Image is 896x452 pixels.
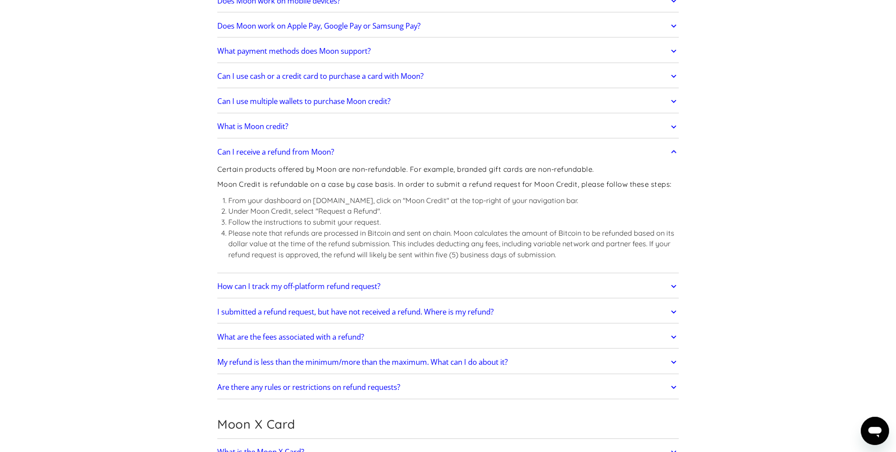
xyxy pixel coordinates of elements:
h2: Moon X Card [217,417,679,432]
a: What are the fees associated with a refund? [217,328,679,346]
a: Does Moon work on Apple Pay, Google Pay or Samsung Pay? [217,17,679,35]
a: Can I use cash or a credit card to purchase a card with Moon? [217,67,679,85]
h2: I submitted a refund request, but have not received a refund. Where is my refund? [217,308,494,316]
a: Are there any rules or restrictions on refund requests? [217,378,679,396]
a: What is Moon credit? [217,118,679,136]
h2: What is Moon credit? [217,122,288,131]
li: Please note that refunds are processed in Bitcoin and sent on chain. Moon calculates the amount o... [228,228,679,260]
h2: Does Moon work on Apple Pay, Google Pay or Samsung Pay? [217,22,420,30]
p: Certain products offered by Moon are non-refundable. For example, branded gift cards are non-refu... [217,164,679,175]
h2: My refund is less than the minimum/more than the maximum. What can I do about it? [217,358,508,367]
h2: What are the fees associated with a refund? [217,333,364,341]
h2: Are there any rules or restrictions on refund requests? [217,383,400,392]
li: From your dashboard on [DOMAIN_NAME], click on "Moon Credit" at the top-right of your navigation ... [228,195,679,206]
p: Moon Credit is refundable on a case by case basis. In order to submit a refund request for Moon C... [217,179,679,190]
h2: How can I track my off-platform refund request? [217,282,380,291]
h2: Can I use multiple wallets to purchase Moon credit? [217,97,390,106]
a: What payment methods does Moon support? [217,42,679,60]
h2: Can I receive a refund from Moon? [217,148,334,156]
li: Under Moon Credit, select "Request a Refund". [228,206,679,217]
a: Can I receive a refund from Moon? [217,143,679,161]
a: How can I track my off-platform refund request? [217,277,679,296]
li: Follow the instructions to submit your request. [228,217,679,228]
a: I submitted a refund request, but have not received a refund. Where is my refund? [217,303,679,321]
iframe: Кнопка запуска окна обмена сообщениями [861,417,889,445]
a: My refund is less than the minimum/more than the maximum. What can I do about it? [217,353,679,371]
h2: What payment methods does Moon support? [217,47,371,56]
h2: Can I use cash or a credit card to purchase a card with Moon? [217,72,424,81]
a: Can I use multiple wallets to purchase Moon credit? [217,92,679,111]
